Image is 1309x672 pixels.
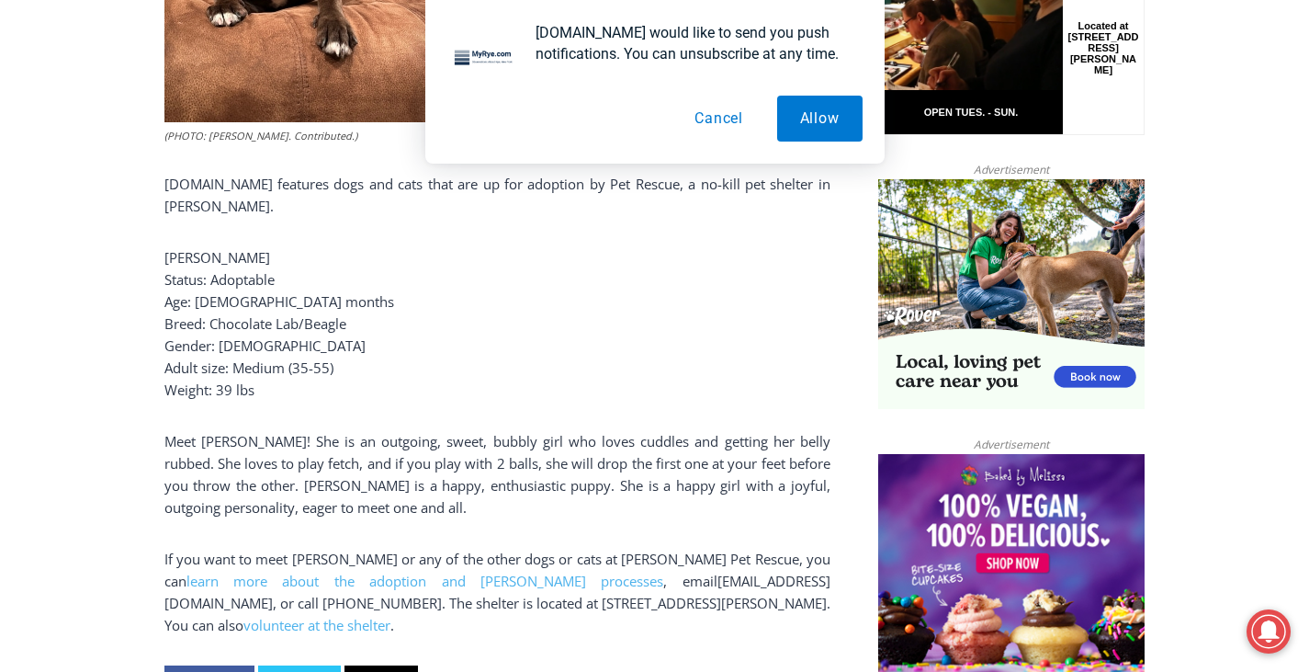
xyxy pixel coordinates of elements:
a: Book [PERSON_NAME]'s Good Humor for Your Event [546,6,663,84]
a: learn more about the adoption and [PERSON_NAME] processes [186,572,664,590]
span: , email [EMAIL_ADDRESS][DOMAIN_NAME] , or call [PHONE_NUMBER]. The shelter is located at [STREET_... [164,572,830,634]
div: Individually Wrapped Items. Dairy, Gluten & Nut Free Options. Kosher Items Available. [120,24,454,59]
div: "I learned about the history of a place I’d honestly never considered even as a resident of [GEOG... [464,1,868,178]
img: notification icon [447,22,521,96]
a: Intern @ [DOMAIN_NAME] [442,178,890,229]
div: [DOMAIN_NAME] would like to send you push notifications. You can unsubscribe at any time. [521,22,863,64]
a: Open Tues. - Sun. [PHONE_NUMBER] [1,185,185,229]
span: Open Tues. - Sun. [PHONE_NUMBER] [6,189,180,259]
h4: Book [PERSON_NAME]'s Good Humor for Your Event [559,19,639,71]
button: Allow [777,96,863,142]
span: Advertisement [955,436,1067,453]
button: Cancel [671,96,766,142]
span: If you want to meet [PERSON_NAME] or any of the other dogs or cats at [PERSON_NAME] Pet Rescue, y... [164,550,830,590]
a: volunteer at the shelter [243,616,390,634]
span: Meet [PERSON_NAME]! She is an outgoing, sweet, bubbly girl who loves cuddles and getting her bell... [164,432,830,517]
span: Intern @ [DOMAIN_NAME] [480,183,852,224]
span: Advertisement [955,161,1067,178]
span: [DOMAIN_NAME] features dogs and cats that are up for adoption by Pet Rescue, a no-kill pet shelte... [164,175,830,215]
span: [PERSON_NAME] Status: Adoptable Age: [DEMOGRAPHIC_DATA] months Breed: Chocolate Lab/Beagle Gender... [164,248,394,399]
div: Located at [STREET_ADDRESS][PERSON_NAME] [188,115,261,220]
span: . [390,616,394,634]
